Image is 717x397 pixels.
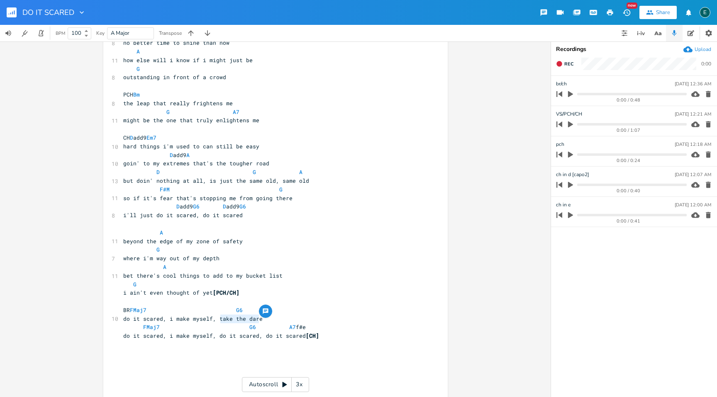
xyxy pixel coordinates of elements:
span: Rec [564,61,573,67]
span: G [137,65,140,73]
span: G6 [239,203,246,210]
div: Recordings [556,46,712,52]
span: G6 [236,306,243,314]
span: G [166,108,170,116]
span: F#M [160,186,170,193]
span: G6 [249,323,256,331]
span: CH add9 [123,134,156,141]
span: VS/PCH/CH [556,110,582,118]
span: D [156,168,160,176]
span: but doin' nothing at all, is just the same old, same old [123,177,309,184]
span: beyond the edge of my zone of safety [123,237,243,245]
span: G [279,186,283,193]
div: Transpose [159,31,182,36]
span: FMaj7 [130,306,146,314]
span: D [176,203,180,210]
span: PCH [123,91,150,98]
span: G6 [193,203,200,210]
div: 0:00 / 0:40 [571,189,687,193]
div: [DATE] 12:36 AM [675,82,711,86]
span: f#e [123,323,306,331]
div: edenmusic [700,7,710,18]
div: 0:00 [701,61,711,66]
span: i ain't even thought of yet [123,289,239,296]
div: Upload [695,46,711,53]
div: Share [656,9,670,16]
span: do it scared, i make myself, take the dare [123,315,263,322]
span: no better time to shine than now [123,39,229,46]
span: goin' to my extremes that's the tougher road [123,160,269,167]
span: A [186,151,190,159]
div: 0:00 / 0:24 [571,158,687,163]
span: Em7 [146,134,156,141]
div: Autoscroll [242,377,309,392]
div: [DATE] 12:18 AM [675,142,711,147]
button: New [618,5,635,20]
span: ch in d [capo2] [556,171,589,179]
span: DO IT SCARED [22,9,74,16]
span: add9 add9 [123,203,249,210]
div: 3x [292,377,307,392]
div: 0:00 / 0:48 [571,98,687,102]
span: outstanding in front of a crowd [123,73,226,81]
span: Bm [133,91,140,98]
span: BR [123,306,243,314]
div: Key [96,31,105,36]
span: A [163,263,166,271]
span: A7 [233,108,239,116]
span: so if it's fear that's stopping me from going there [123,194,293,202]
div: 0:00 / 1:07 [571,128,687,133]
span: where i'm way out of my depth [123,254,219,262]
span: FMaj7 [143,323,160,331]
span: i'll just do it scared, do it scared [123,211,243,219]
span: A [160,229,163,236]
div: BPM [56,31,65,36]
div: [DATE] 12:21 AM [675,112,711,116]
span: do it scared, i make myself, do it scared, do it scared [123,332,319,339]
div: [DATE] 12:07 AM [675,172,711,177]
span: [PCH/CH] [213,289,239,296]
span: D [170,151,173,159]
span: hard things i'm used to can still be easy [123,143,259,150]
div: [DATE] 12:00 AM [675,203,711,207]
span: A Major [111,29,129,37]
button: Upload [683,45,711,54]
span: [CH] [306,332,319,339]
span: add9 [123,151,190,159]
span: G [156,246,160,253]
span: the leap that really frightens me [123,99,233,107]
button: Share [639,6,677,19]
span: D [130,134,133,141]
button: Rec [553,57,577,70]
button: E [700,3,710,22]
span: bet there's cool things to add to my bucket list [123,272,283,279]
span: D [223,203,226,210]
span: might be the one that truly enlightens me [123,116,259,124]
span: how else will i know if i might just be [123,56,253,64]
span: ch in e [556,201,571,209]
span: A [137,48,140,55]
span: G [253,168,256,176]
span: G [133,281,137,288]
div: New [627,2,637,9]
span: br/ch [556,80,567,88]
span: A7 [289,323,296,331]
span: pch [556,140,564,148]
div: 0:00 / 0:41 [571,219,687,223]
span: A [299,168,302,176]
